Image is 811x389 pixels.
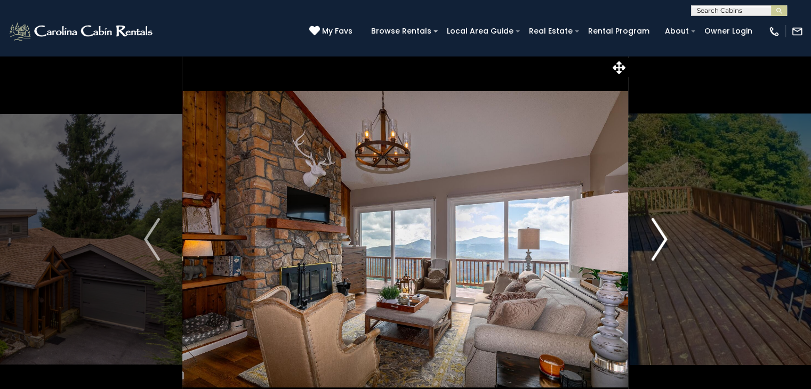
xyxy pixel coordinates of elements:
[699,23,758,39] a: Owner Login
[144,218,160,261] img: arrow
[660,23,694,39] a: About
[768,26,780,37] img: phone-regular-white.png
[8,21,156,42] img: White-1-2.png
[791,26,803,37] img: mail-regular-white.png
[309,26,355,37] a: My Favs
[322,26,352,37] span: My Favs
[524,23,578,39] a: Real Estate
[366,23,437,39] a: Browse Rentals
[583,23,655,39] a: Rental Program
[441,23,519,39] a: Local Area Guide
[651,218,667,261] img: arrow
